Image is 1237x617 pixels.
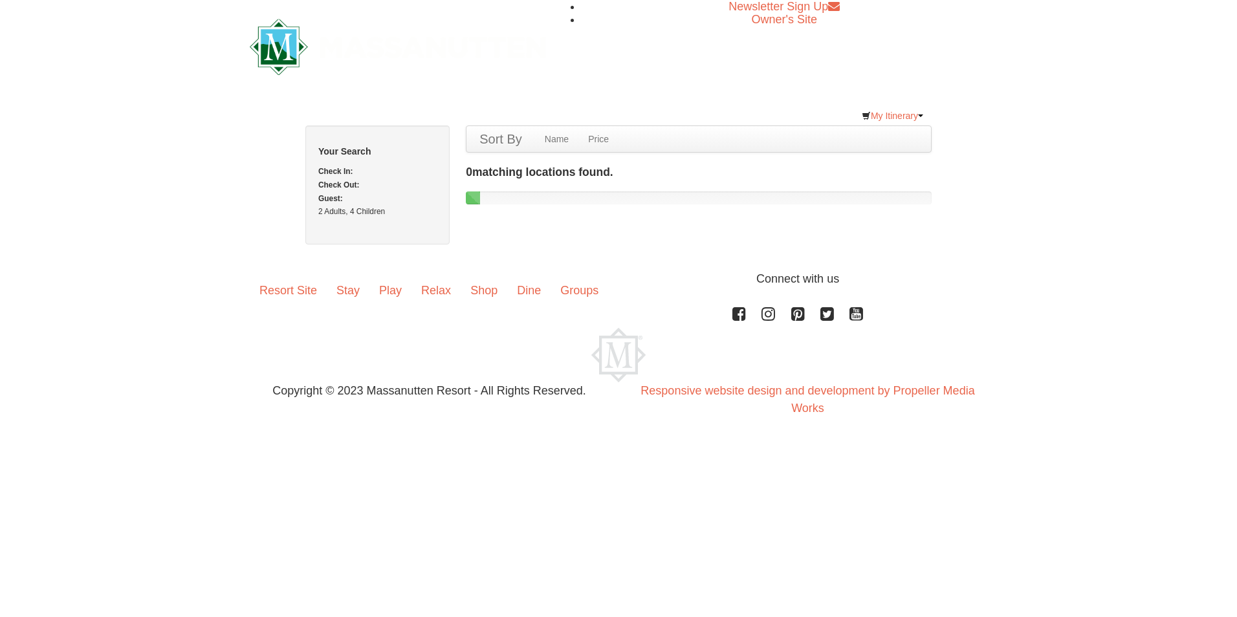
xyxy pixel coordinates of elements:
a: Dine [507,270,551,310]
a: Shop [461,270,507,310]
strong: Check In: [318,167,353,176]
a: Name [535,126,578,152]
span: 0 [466,166,472,179]
p: Copyright © 2023 Massanutten Resort - All Rights Reserved. [240,382,618,400]
strong: Guest: [318,194,343,203]
strong: Check Out: [318,180,359,189]
h4: matching locations found. [466,166,932,179]
a: Sort By [466,126,535,152]
a: Price [578,126,618,152]
h5: Your Search [318,145,437,158]
img: Massanutten Resort Logo [250,19,546,75]
div: 2 Adults, 4 Children [318,205,437,218]
a: Relax [411,270,461,310]
img: Massanutten Resort Logo [591,328,646,382]
p: Connect with us [250,270,987,288]
a: Groups [551,270,608,310]
a: Massanutten Resort [250,30,546,60]
a: My Itinerary [853,106,932,125]
a: Play [369,270,411,310]
a: Responsive website design and development by Propeller Media Works [640,384,974,415]
a: Stay [327,270,369,310]
a: Resort Site [250,270,327,310]
a: Owner's Site [752,13,817,26]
